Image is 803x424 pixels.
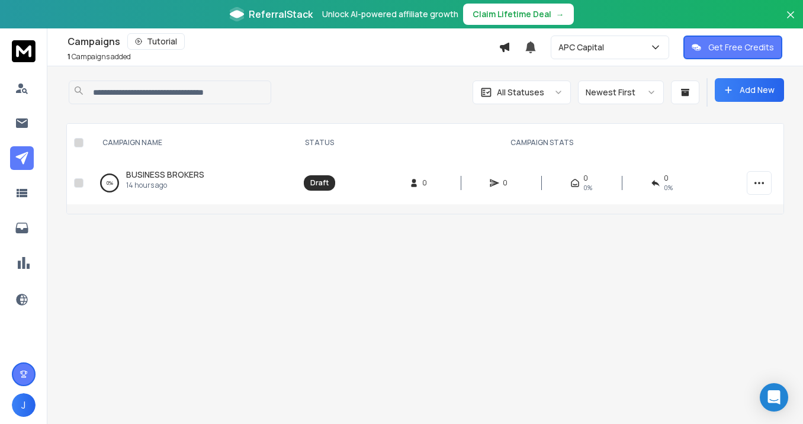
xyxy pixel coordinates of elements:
p: All Statuses [497,86,544,98]
p: 0 % [107,177,113,189]
button: J [12,393,36,417]
p: Get Free Credits [708,41,774,53]
span: 0 [583,174,588,183]
div: Open Intercom Messenger [760,383,788,412]
span: 0% [583,183,592,192]
span: 1 [68,52,70,62]
span: 0 [503,178,515,188]
p: 14 hours ago [126,181,204,190]
span: ReferralStack [249,7,313,21]
p: APC Capital [558,41,609,53]
span: 0% [664,183,673,192]
a: BUSINESS BROKERS [126,169,204,181]
span: 0 [664,174,669,183]
p: Unlock AI-powered affiliate growth [322,8,458,20]
button: Close banner [783,7,798,36]
button: Add New [715,78,784,102]
button: Get Free Credits [683,36,782,59]
span: BUSINESS BROKERS [126,169,204,180]
button: Tutorial [127,33,185,50]
span: → [556,8,564,20]
td: 0%BUSINESS BROKERS14 hours ago [88,162,295,204]
th: CAMPAIGN NAME [88,124,295,162]
button: Newest First [578,81,664,104]
div: Campaigns [68,33,499,50]
span: 0 [422,178,434,188]
th: STATUS [295,124,343,162]
button: Claim Lifetime Deal→ [463,4,574,25]
th: CAMPAIGN STATS [343,124,740,162]
p: Campaigns added [68,52,131,62]
div: Draft [310,178,329,188]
